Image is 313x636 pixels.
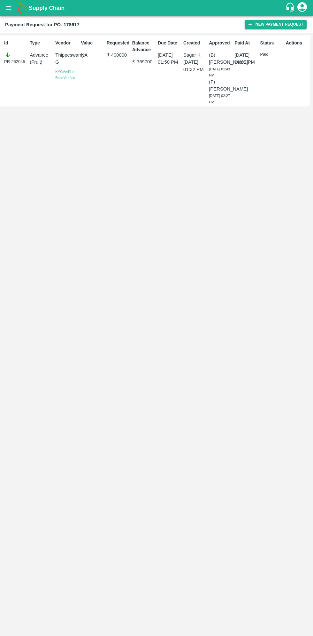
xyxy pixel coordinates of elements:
p: (B) [PERSON_NAME] [209,52,232,66]
p: Balance Advance [132,40,155,53]
button: open drawer [1,1,16,15]
p: Vendor [55,40,78,46]
p: [DATE] 01:50 PM [158,52,181,66]
p: Status [260,40,283,46]
span: Bank Verified [55,76,75,80]
p: [DATE] 01:32 PM [183,59,206,73]
p: ₹ 400000 [107,52,130,59]
p: ₹ 369700 [132,58,155,65]
p: Created [183,40,206,46]
div: PR-262045 [4,52,27,65]
p: Actions [286,40,309,46]
b: Supply Chain [29,5,65,11]
p: Type [30,40,53,46]
p: Value [81,40,104,46]
p: [DATE] 03:09 PM [234,52,257,66]
p: ( Fruit ) [30,59,53,66]
p: Requested [107,40,130,46]
p: Sagar K [183,52,206,59]
span: [DATE] 01:43 PM [209,67,230,77]
span: [DATE] 02:27 PM [209,94,230,104]
a: Supply Chain [29,4,285,12]
p: Paid [260,52,283,58]
div: account of current user [296,1,308,15]
button: New Payment Request [245,20,307,29]
p: Due Date [158,40,181,46]
p: Advance [30,52,53,59]
p: Thippeswamy G [55,52,78,66]
p: Id [4,40,27,46]
span: KYC Verified [55,70,74,74]
p: Approved [209,40,232,46]
p: Paid At [234,40,257,46]
div: customer-support [285,2,296,14]
p: NA [81,52,104,59]
p: (F) [PERSON_NAME] [209,78,232,93]
b: Payment Request for PO: 178617 [5,22,80,27]
img: logo [16,2,29,14]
